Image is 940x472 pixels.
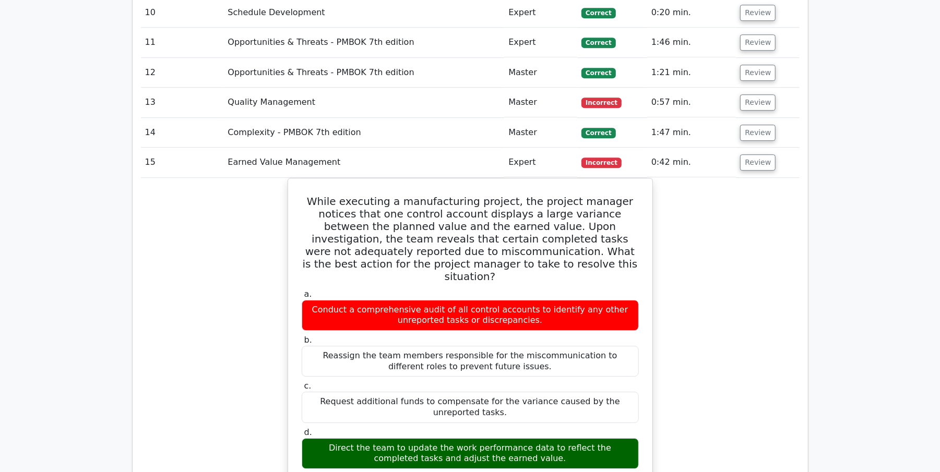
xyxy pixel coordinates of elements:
[581,98,622,108] span: Incorrect
[304,381,312,391] span: c.
[581,38,615,48] span: Correct
[581,68,615,78] span: Correct
[223,118,504,148] td: Complexity - PMBOK 7th edition
[223,88,504,117] td: Quality Management
[302,438,639,469] div: Direct the team to update the work performance data to reflect the completed tasks and adjust the...
[141,118,224,148] td: 14
[504,28,577,57] td: Expert
[740,65,776,81] button: Review
[647,58,736,88] td: 1:21 min.
[223,58,504,88] td: Opportunities & Threats - PMBOK 7th edition
[740,125,776,141] button: Review
[647,118,736,148] td: 1:47 min.
[647,28,736,57] td: 1:46 min.
[647,88,736,117] td: 0:57 min.
[504,58,577,88] td: Master
[223,28,504,57] td: Opportunities & Threats - PMBOK 7th edition
[304,289,312,299] span: a.
[301,195,640,283] h5: While executing a manufacturing project, the project manager notices that one control account dis...
[647,148,736,177] td: 0:42 min.
[302,392,639,423] div: Request additional funds to compensate for the variance caused by the unreported tasks.
[302,300,639,331] div: Conduct a comprehensive audit of all control accounts to identify any other unreported tasks or d...
[304,335,312,345] span: b.
[141,58,224,88] td: 12
[581,128,615,138] span: Correct
[504,118,577,148] td: Master
[141,28,224,57] td: 11
[740,94,776,111] button: Review
[302,346,639,377] div: Reassign the team members responsible for the miscommunication to different roles to prevent futu...
[223,148,504,177] td: Earned Value Management
[141,88,224,117] td: 13
[740,34,776,51] button: Review
[304,427,312,437] span: d.
[504,148,577,177] td: Expert
[581,8,615,18] span: Correct
[740,5,776,21] button: Review
[141,148,224,177] td: 15
[740,154,776,171] button: Review
[504,88,577,117] td: Master
[581,158,622,168] span: Incorrect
